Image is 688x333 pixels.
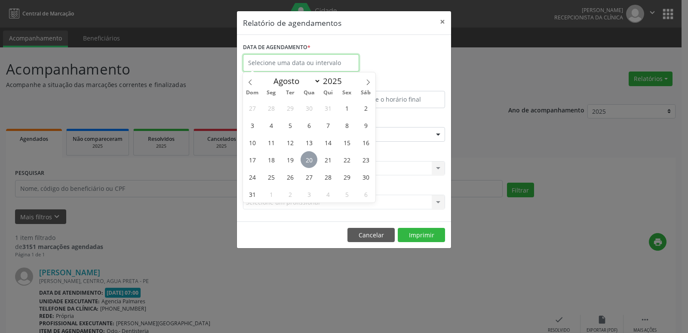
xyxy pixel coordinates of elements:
[262,90,281,96] span: Seg
[263,100,279,116] span: Julho 28, 2025
[319,134,336,151] span: Agosto 14, 2025
[263,168,279,185] span: Agosto 25, 2025
[434,11,451,32] button: Close
[357,100,374,116] span: Agosto 2, 2025
[357,151,374,168] span: Agosto 23, 2025
[338,168,355,185] span: Agosto 29, 2025
[243,41,310,54] label: DATA DE AGENDAMENTO
[244,151,261,168] span: Agosto 17, 2025
[319,186,336,202] span: Setembro 4, 2025
[243,90,262,96] span: Dom
[338,151,355,168] span: Agosto 22, 2025
[301,117,317,134] span: Agosto 6, 2025
[357,168,374,185] span: Agosto 30, 2025
[338,134,355,151] span: Agosto 15, 2025
[244,100,261,116] span: Julho 27, 2025
[282,134,298,151] span: Agosto 12, 2025
[338,100,355,116] span: Agosto 1, 2025
[282,186,298,202] span: Setembro 2, 2025
[398,228,445,243] button: Imprimir
[321,75,349,87] input: Year
[244,117,261,134] span: Agosto 3, 2025
[347,228,395,243] button: Cancelar
[301,186,317,202] span: Setembro 3, 2025
[357,117,374,134] span: Agosto 9, 2025
[300,90,319,96] span: Qua
[319,168,336,185] span: Agosto 28, 2025
[282,117,298,134] span: Agosto 5, 2025
[301,100,317,116] span: Julho 30, 2025
[346,91,445,108] input: Selecione o horário final
[263,151,279,168] span: Agosto 18, 2025
[243,54,359,72] input: Selecione uma data ou intervalo
[338,186,355,202] span: Setembro 5, 2025
[263,186,279,202] span: Setembro 1, 2025
[319,151,336,168] span: Agosto 21, 2025
[244,168,261,185] span: Agosto 24, 2025
[319,100,336,116] span: Julho 31, 2025
[301,134,317,151] span: Agosto 13, 2025
[263,117,279,134] span: Agosto 4, 2025
[357,134,374,151] span: Agosto 16, 2025
[338,90,356,96] span: Sex
[281,90,300,96] span: Ter
[269,75,321,87] select: Month
[244,134,261,151] span: Agosto 10, 2025
[301,151,317,168] span: Agosto 20, 2025
[282,100,298,116] span: Julho 29, 2025
[356,90,375,96] span: Sáb
[301,168,317,185] span: Agosto 27, 2025
[244,186,261,202] span: Agosto 31, 2025
[263,134,279,151] span: Agosto 11, 2025
[319,90,338,96] span: Qui
[282,151,298,168] span: Agosto 19, 2025
[346,78,445,91] label: ATÉ
[282,168,298,185] span: Agosto 26, 2025
[338,117,355,134] span: Agosto 8, 2025
[357,186,374,202] span: Setembro 6, 2025
[243,17,341,28] h5: Relatório de agendamentos
[319,117,336,134] span: Agosto 7, 2025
